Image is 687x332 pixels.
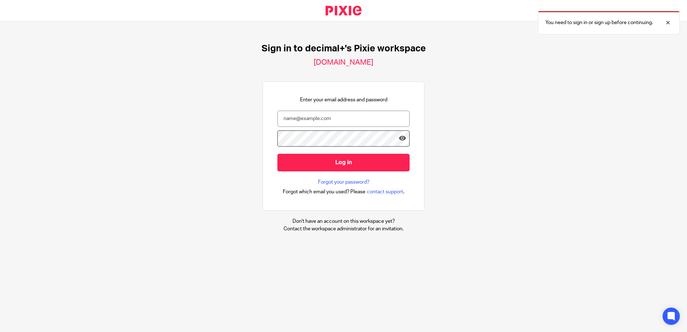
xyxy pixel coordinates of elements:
a: Forgot your password? [318,179,369,186]
div: . [283,188,405,196]
p: Don't have an account on this workspace yet? [283,218,404,225]
span: contact support [367,188,403,195]
input: Log in [277,154,410,171]
p: You need to sign in or sign up before continuing. [545,19,653,26]
h2: [DOMAIN_NAME] [314,58,373,67]
p: Contact the workspace administrator for an invitation. [283,225,404,232]
span: Forgot which email you used? Please [283,188,365,195]
p: Enter your email address and password [300,96,387,103]
h1: Sign in to decimal+'s Pixie workspace [262,43,426,54]
input: name@example.com [277,111,410,127]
